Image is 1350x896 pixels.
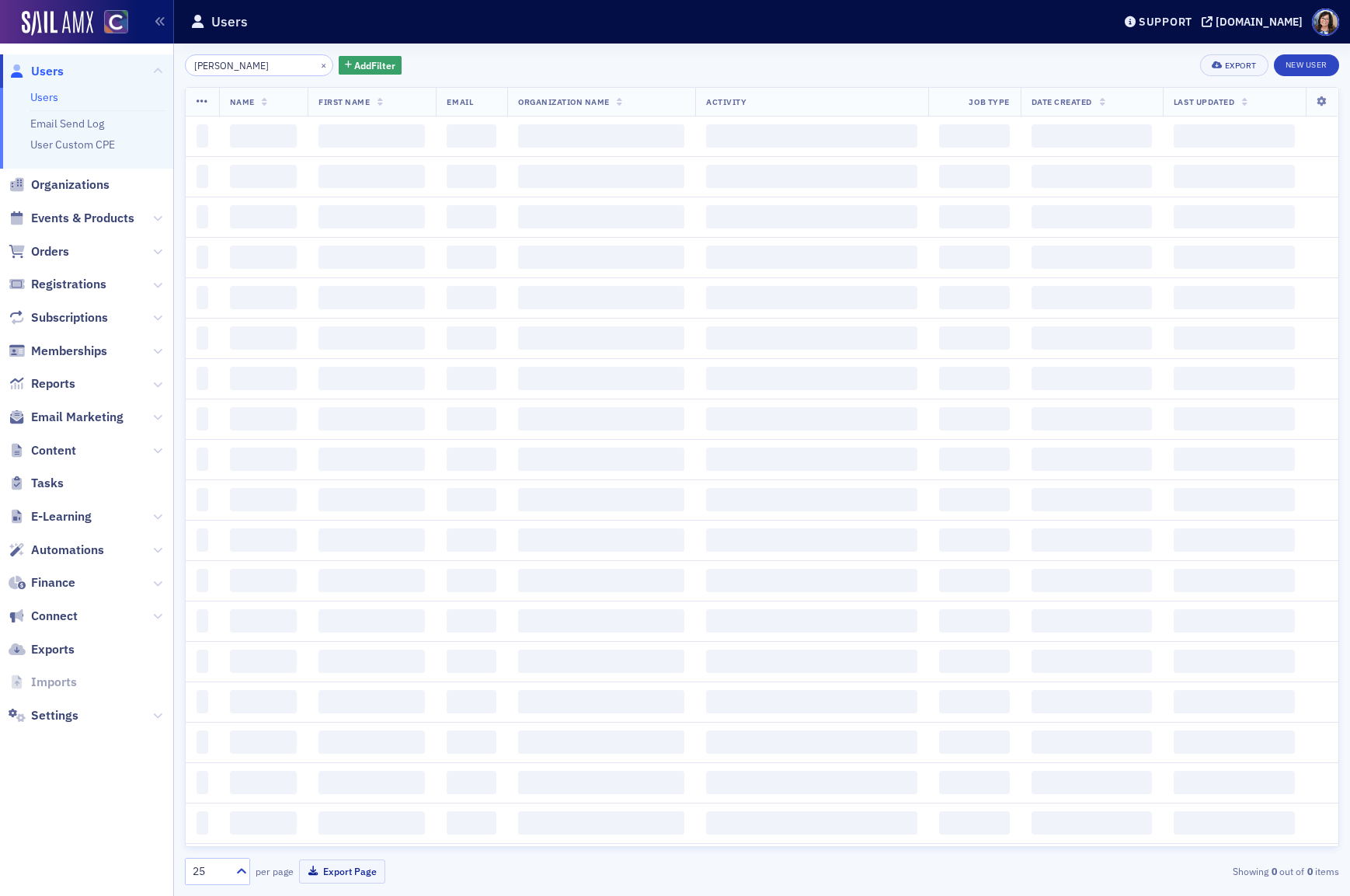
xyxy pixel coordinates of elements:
[31,309,108,326] span: Subscriptions
[447,205,496,228] span: ‌
[966,864,1339,878] div: Showing out of items
[1174,165,1295,188] span: ‌
[318,690,425,713] span: ‌
[447,96,473,107] span: Email
[1174,569,1295,592] span: ‌
[354,58,395,72] span: Add Filter
[9,707,78,724] a: Settings
[1174,771,1295,794] span: ‌
[1304,864,1315,878] strong: 0
[230,528,297,552] span: ‌
[31,409,124,426] span: Email Marketing
[31,542,104,559] span: Automations
[197,165,208,188] span: ‌
[318,528,425,552] span: ‌
[1032,609,1152,633] span: ‌
[318,569,425,592] span: ‌
[1174,407,1295,431] span: ‌
[230,448,297,471] span: ‌
[230,569,297,592] span: ‌
[9,210,134,227] a: Events & Products
[1032,448,1152,471] span: ‌
[31,641,75,658] span: Exports
[197,811,208,835] span: ‌
[230,205,297,228] span: ‌
[1032,367,1152,390] span: ‌
[518,407,684,431] span: ‌
[31,176,110,193] span: Organizations
[197,771,208,794] span: ‌
[706,811,917,835] span: ‌
[518,165,684,188] span: ‌
[318,488,425,511] span: ‌
[1032,124,1152,148] span: ‌
[230,730,297,754] span: ‌
[339,56,402,75] button: AddFilter
[518,124,684,148] span: ‌
[197,286,208,309] span: ‌
[706,246,917,269] span: ‌
[939,286,1010,309] span: ‌
[1174,326,1295,350] span: ‌
[30,90,58,104] a: Users
[197,569,208,592] span: ‌
[9,63,64,80] a: Users
[1139,15,1192,29] div: Support
[9,674,77,691] a: Imports
[31,63,64,80] span: Users
[447,650,496,673] span: ‌
[318,286,425,309] span: ‌
[230,96,255,107] span: Name
[299,859,385,884] button: Export Page
[1174,811,1295,835] span: ‌
[1174,488,1295,511] span: ‌
[197,124,208,148] span: ‌
[230,124,297,148] span: ‌
[447,246,496,269] span: ‌
[31,508,92,525] span: E-Learning
[706,96,746,107] span: Activity
[197,650,208,673] span: ‌
[193,863,227,880] div: 25
[1032,730,1152,754] span: ‌
[318,165,425,188] span: ‌
[30,138,115,152] a: User Custom CPE
[939,528,1010,552] span: ‌
[230,609,297,633] span: ‌
[230,286,297,309] span: ‌
[256,864,294,878] label: per page
[706,609,917,633] span: ‌
[318,448,425,471] span: ‌
[518,609,684,633] span: ‌
[1174,367,1295,390] span: ‌
[197,488,208,511] span: ‌
[230,650,297,673] span: ‌
[706,165,917,188] span: ‌
[230,488,297,511] span: ‌
[9,343,107,360] a: Memberships
[1174,96,1234,107] span: Last Updated
[1032,690,1152,713] span: ‌
[197,528,208,552] span: ‌
[9,608,78,625] a: Connect
[9,309,108,326] a: Subscriptions
[939,448,1010,471] span: ‌
[31,442,76,459] span: Content
[9,542,104,559] a: Automations
[706,367,917,390] span: ‌
[31,475,64,492] span: Tasks
[1032,811,1152,835] span: ‌
[447,165,496,188] span: ‌
[318,730,425,754] span: ‌
[939,407,1010,431] span: ‌
[230,246,297,269] span: ‌
[518,448,684,471] span: ‌
[22,11,93,36] img: SailAMX
[518,650,684,673] span: ‌
[9,176,110,193] a: Organizations
[9,409,124,426] a: Email Marketing
[1174,448,1295,471] span: ‌
[31,608,78,625] span: Connect
[939,650,1010,673] span: ‌
[1032,488,1152,511] span: ‌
